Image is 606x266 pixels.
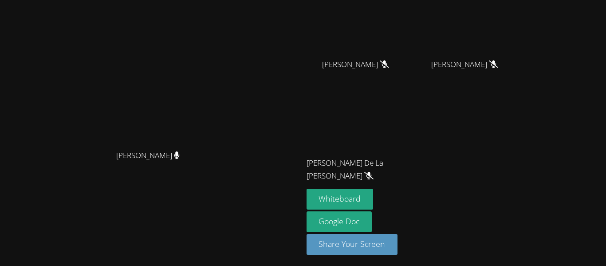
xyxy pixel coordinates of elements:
[307,157,405,183] span: [PERSON_NAME] De La [PERSON_NAME]
[307,189,374,210] button: Whiteboard
[116,149,180,162] span: [PERSON_NAME]
[307,234,398,255] button: Share Your Screen
[431,58,498,71] span: [PERSON_NAME]
[322,58,389,71] span: [PERSON_NAME]
[307,211,372,232] a: Google Doc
